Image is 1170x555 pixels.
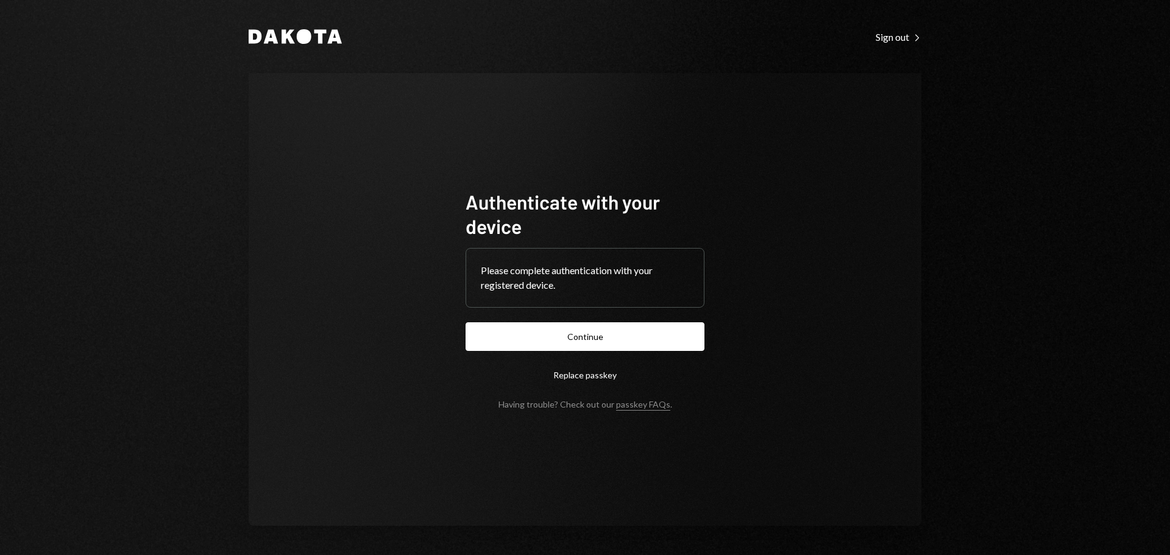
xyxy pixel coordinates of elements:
[481,263,689,292] div: Please complete authentication with your registered device.
[876,31,921,43] div: Sign out
[876,30,921,43] a: Sign out
[466,189,704,238] h1: Authenticate with your device
[498,399,672,409] div: Having trouble? Check out our .
[466,361,704,389] button: Replace passkey
[616,399,670,411] a: passkey FAQs
[466,322,704,351] button: Continue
